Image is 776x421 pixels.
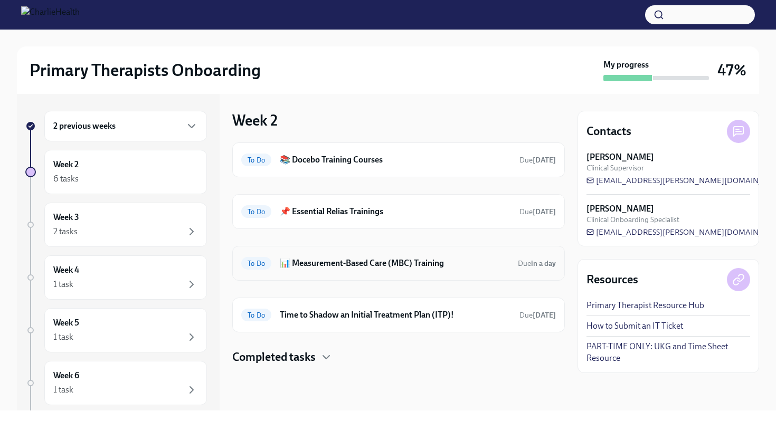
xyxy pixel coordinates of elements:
[586,341,750,364] a: PART-TIME ONLY: UKG and Time Sheet Resource
[25,255,207,300] a: Week 41 task
[280,154,511,166] h6: 📚 Docebo Training Courses
[232,111,278,130] h3: Week 2
[280,257,509,269] h6: 📊 Measurement-Based Care (MBC) Training
[241,311,271,319] span: To Do
[232,349,565,365] div: Completed tasks
[533,311,556,320] strong: [DATE]
[241,208,271,216] span: To Do
[586,215,679,225] span: Clinical Onboarding Specialist
[518,259,556,268] span: Due
[586,163,644,173] span: Clinical Supervisor
[518,259,556,269] span: August 20th, 2025 09:00
[232,349,316,365] h4: Completed tasks
[25,203,207,247] a: Week 32 tasks
[531,259,556,268] strong: in a day
[53,264,79,276] h6: Week 4
[241,203,556,220] a: To Do📌 Essential Relias TrainingsDue[DATE]
[53,317,79,329] h6: Week 5
[519,155,556,165] span: August 26th, 2025 09:00
[53,279,73,290] div: 1 task
[241,307,556,323] a: To DoTime to Shadow an Initial Treatment Plan (ITP)!Due[DATE]
[53,370,79,381] h6: Week 6
[53,384,73,396] div: 1 task
[44,111,207,141] div: 2 previous weeks
[586,272,638,288] h4: Resources
[241,151,556,168] a: To Do📚 Docebo Training CoursesDue[DATE]
[30,60,261,81] h2: Primary Therapists Onboarding
[280,206,511,217] h6: 📌 Essential Relias Trainings
[586,300,704,311] a: Primary Therapist Resource Hub
[519,207,556,216] span: Due
[241,260,271,267] span: To Do
[53,331,73,343] div: 1 task
[53,120,116,132] h6: 2 previous weeks
[586,320,683,332] a: How to Submit an IT Ticket
[586,151,654,163] strong: [PERSON_NAME]
[53,226,78,237] div: 2 tasks
[603,59,649,71] strong: My progress
[280,309,511,321] h6: Time to Shadow an Initial Treatment Plan (ITP)!
[241,255,556,272] a: To Do📊 Measurement-Based Care (MBC) TrainingDuein a day
[53,212,79,223] h6: Week 3
[25,150,207,194] a: Week 26 tasks
[586,203,654,215] strong: [PERSON_NAME]
[717,61,746,80] h3: 47%
[53,173,79,185] div: 6 tasks
[519,311,556,320] span: Due
[21,6,80,23] img: CharlieHealth
[533,207,556,216] strong: [DATE]
[25,361,207,405] a: Week 61 task
[519,207,556,217] span: August 25th, 2025 09:00
[519,156,556,165] span: Due
[53,159,79,170] h6: Week 2
[533,156,556,165] strong: [DATE]
[519,310,556,320] span: August 23rd, 2025 09:00
[586,123,631,139] h4: Contacts
[25,308,207,352] a: Week 51 task
[241,156,271,164] span: To Do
